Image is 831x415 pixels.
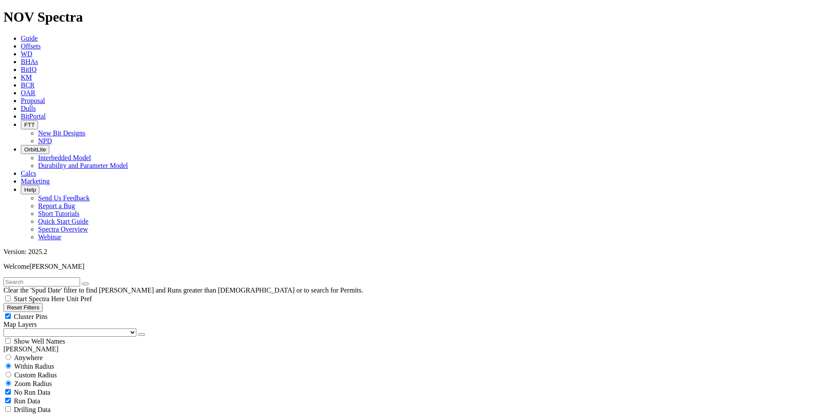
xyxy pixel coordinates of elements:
a: Spectra Overview [38,225,88,233]
span: Start Spectra Here [14,295,64,302]
span: Run Data [14,397,40,405]
a: WD [21,50,32,58]
a: Marketing [21,177,50,185]
a: BitIQ [21,66,36,73]
a: Proposal [21,97,45,104]
span: Cluster Pins [14,313,48,320]
a: NPD [38,137,52,145]
span: [PERSON_NAME] [29,263,84,270]
span: FTT [24,122,35,128]
a: Calcs [21,170,36,177]
span: Within Radius [14,363,54,370]
span: Zoom Radius [14,380,52,387]
a: Report a Bug [38,202,75,209]
a: KM [21,74,32,81]
span: Clear the 'Spud Date' filter to find [PERSON_NAME] and Runs greater than [DEMOGRAPHIC_DATA] or to... [3,286,363,294]
a: Guide [21,35,38,42]
button: FTT [21,120,38,129]
button: Reset Filters [3,303,43,312]
a: Send Us Feedback [38,194,90,202]
a: Quick Start Guide [38,218,88,225]
button: Help [21,185,39,194]
a: BCR [21,81,35,89]
span: OrbitLite [24,146,46,153]
h1: NOV Spectra [3,9,828,25]
a: Interbedded Model [38,154,91,161]
span: Anywhere [14,354,43,361]
a: BHAs [21,58,38,65]
a: BitPortal [21,113,46,120]
a: Offsets [21,42,41,50]
span: Drilling Data [14,406,51,413]
a: Short Tutorials [38,210,80,217]
a: OAR [21,89,35,97]
p: Welcome [3,263,828,270]
div: Version: 2025.2 [3,248,828,256]
a: Webinar [38,233,61,241]
span: Custom Radius [14,371,57,379]
span: Help [24,187,36,193]
a: Dulls [21,105,36,112]
input: Search [3,277,80,286]
span: No Run Data [14,389,50,396]
span: Show Well Names [14,338,65,345]
input: Start Spectra Here [5,296,11,301]
div: [PERSON_NAME] [3,345,828,353]
button: OrbitLite [21,145,49,154]
span: Unit Pref [66,295,92,302]
a: Durability and Parameter Model [38,162,128,169]
a: New Bit Designs [38,129,85,137]
span: Map Layers [3,321,37,328]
